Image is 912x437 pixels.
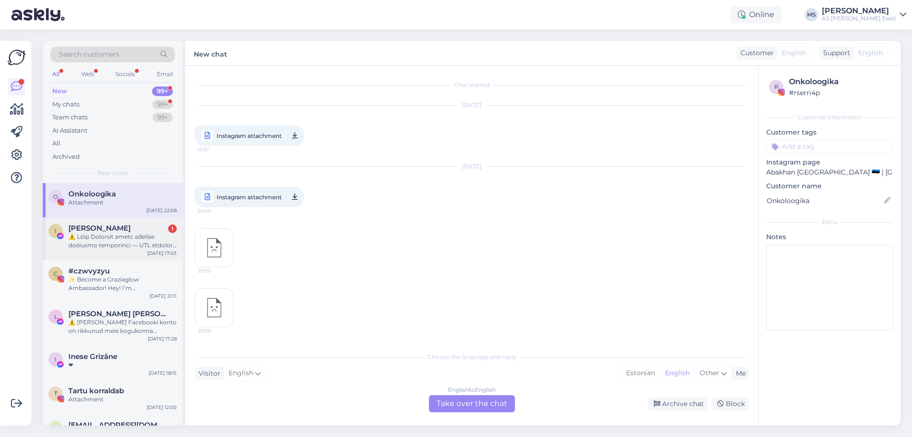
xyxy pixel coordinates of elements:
label: New chat [194,47,227,59]
div: 1 [168,224,177,233]
div: Onkoloogika [789,76,890,87]
span: 20:40 [198,205,233,217]
div: Archived [52,152,80,162]
input: Add a tag [766,139,893,154]
div: English [660,366,694,380]
div: 99+ [152,87,173,96]
span: 13:37 [198,144,233,155]
div: ✨ Become a Graziaglow Ambassador! Hey! I’m [PERSON_NAME] from Graziaglow 👋 – the go-to eyewear br... [68,275,177,292]
div: Attachment [68,198,177,207]
span: Onkoloogika [68,190,116,198]
p: Instagram page [766,157,893,167]
div: Take over the chat [429,395,515,412]
img: attachment [195,289,233,327]
span: Lordo Alder [68,310,167,318]
span: Tartu korraldab [68,387,124,395]
span: English [228,368,253,379]
div: [DATE] [195,162,749,171]
div: AI Assistant [52,126,87,136]
p: Notes [766,232,893,242]
div: My chats [52,100,79,109]
div: Archive chat [648,398,708,410]
div: Socials [114,68,137,80]
span: 22:08 [198,327,234,334]
span: Inese Grizāne [68,352,117,361]
div: [DATE] [195,101,749,109]
a: [PERSON_NAME]AS [PERSON_NAME] Eesti [822,7,906,22]
input: Add name [767,195,882,206]
div: Block [712,398,749,410]
span: English [782,48,807,58]
span: Instagram attachment [217,130,282,142]
span: y [54,424,57,431]
div: ❤ [68,361,177,369]
div: Customer information [766,113,893,122]
div: Web [79,68,96,80]
div: ⚠️ Lōip Dolorsit ametc ad̄elīse doeiusmo temporinci — UTL etdolore magnaa. # E.117819 Admin ven... [68,233,177,250]
span: Other [700,369,719,377]
div: Team chats [52,113,87,122]
div: Support [819,48,850,58]
div: [DATE] 17:28 [148,335,177,342]
span: Instagram attachment [217,191,282,203]
div: [DATE] 17:03 [147,250,177,257]
span: T [54,390,57,397]
div: [DATE] 21:11 [150,292,177,300]
img: Askly Logo [8,49,26,67]
div: Online [730,6,782,23]
div: Choose the language and reply [195,353,749,361]
span: y77@list.ru [68,421,167,429]
img: attachment [195,229,233,267]
div: Extra [766,218,893,226]
div: [PERSON_NAME] [822,7,896,15]
a: Instagram attachment13:37 [195,126,304,146]
a: Instagram attachment20:40 [195,187,304,207]
span: c [54,270,58,277]
span: 22:03 [198,267,234,274]
span: English [858,48,883,58]
div: Attachment [68,395,177,404]
div: All [52,139,60,148]
span: I [55,227,57,234]
div: Estonian [621,366,660,380]
div: 99+ [152,100,173,109]
div: Chat started [195,81,749,89]
span: O [53,193,58,200]
span: r [774,83,779,90]
div: All [50,68,61,80]
div: English to English [448,386,496,394]
div: ⚠️ [PERSON_NAME] Facebooki konto on rikkunud meie kogukonna standardeid. Meie süsteem on saanud p... [68,318,177,335]
div: MS [805,8,818,21]
span: New chats [97,169,128,177]
p: Customer tags [766,127,893,137]
div: AS [PERSON_NAME] Eesti [822,15,896,22]
div: Email [155,68,175,80]
span: #czwvyzyu [68,267,110,275]
p: Customer name [766,181,893,191]
p: Abakhan [GEOGRAPHIC_DATA] 🇪🇪 | [GEOGRAPHIC_DATA] 🇱🇻 [766,167,893,177]
span: L [54,313,57,320]
span: Search customers [59,49,119,59]
div: Customer [737,48,774,58]
div: New [52,87,67,96]
div: [DATE] 22:08 [146,207,177,214]
span: I [55,356,57,363]
div: 99+ [152,113,173,122]
div: Visitor [195,369,220,379]
span: ILomjota OGrand [68,224,131,233]
div: # rserri4p [789,87,890,98]
div: [DATE] 12:00 [147,404,177,411]
div: Me [732,369,746,379]
div: [DATE] 18:15 [149,369,177,377]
